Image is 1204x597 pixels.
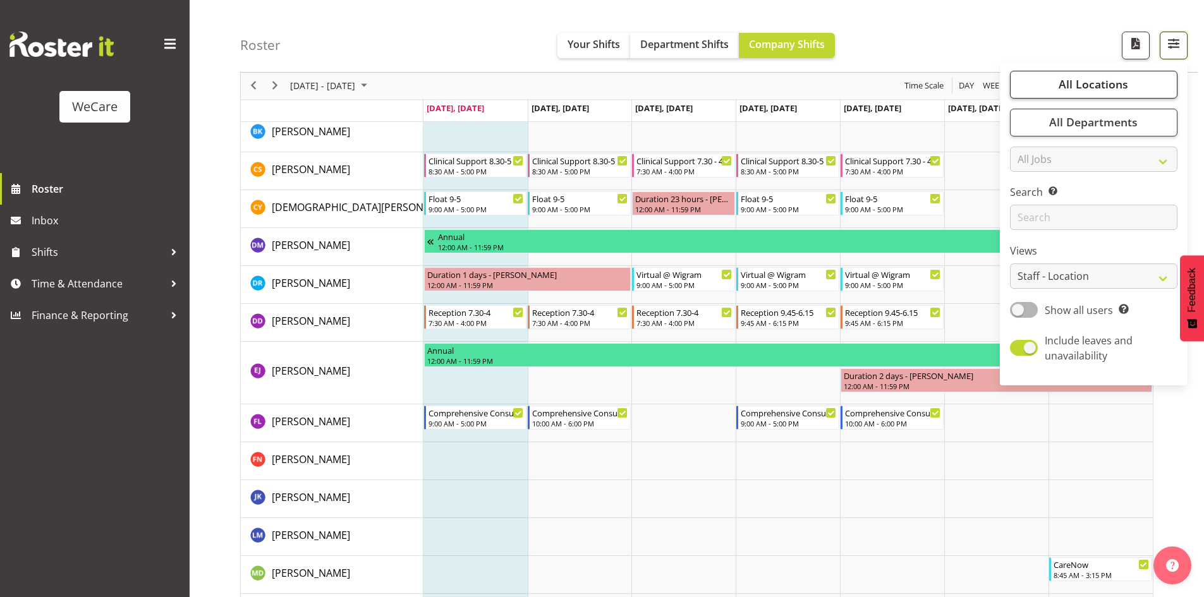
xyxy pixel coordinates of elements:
div: Demi Dumitrean"s event - Reception 7.30-4 Begin From Monday, October 6, 2025 at 7:30:00 AM GMT+13... [424,305,527,329]
td: Deepti Mahajan resource [241,228,423,266]
div: Clinical Support 8.30-5 [429,154,524,167]
div: Clinical Support 7.30 - 4 [636,154,732,167]
a: [PERSON_NAME] [272,490,350,505]
td: Brian Ko resource [241,114,423,152]
div: previous period [243,73,264,99]
button: Next [267,78,284,94]
div: 9:45 AM - 6:15 PM [845,318,940,328]
div: Virtual @ Wigram [845,268,940,280]
span: Shifts [32,243,164,262]
div: Demi Dumitrean"s event - Reception 9.45-6.15 Begin From Friday, October 10, 2025 at 9:45:00 AM GM... [841,305,944,329]
button: Department Shifts [630,33,739,58]
a: [PERSON_NAME] [272,124,350,139]
div: Float 9-5 [429,192,524,205]
div: 12:00 AM - 11:59 PM [844,381,1149,391]
div: 7:30 AM - 4:00 PM [532,318,628,328]
div: 12:00 AM - 11:59 PM [438,242,1127,252]
div: 9:00 AM - 5:00 PM [741,418,836,428]
button: October 2025 [288,78,373,94]
button: Feedback - Show survey [1180,255,1204,341]
span: Department Shifts [640,37,729,51]
a: [PERSON_NAME] [272,238,350,253]
div: 7:30 AM - 4:00 PM [636,166,732,176]
a: [PERSON_NAME] [272,528,350,543]
a: [PERSON_NAME] [272,363,350,378]
div: Reception 9.45-6.15 [741,306,836,318]
span: [PERSON_NAME] [272,238,350,252]
div: 8:30 AM - 5:00 PM [741,166,836,176]
span: Your Shifts [568,37,620,51]
div: Christianna Yu"s event - Duration 23 hours - Christianna Yu Begin From Wednesday, October 8, 2025... [632,191,735,215]
div: 9:00 AM - 5:00 PM [741,204,836,214]
td: Christianna Yu resource [241,190,423,228]
div: Float 9-5 [532,192,628,205]
div: 8:30 AM - 5:00 PM [429,166,524,176]
div: Catherine Stewart"s event - Clinical Support 7.30 - 4 Begin From Wednesday, October 8, 2025 at 7:... [632,154,735,178]
div: 9:45 AM - 6:15 PM [741,318,836,328]
div: Float 9-5 [741,192,836,205]
div: Christianna Yu"s event - Float 9-5 Begin From Thursday, October 9, 2025 at 9:00:00 AM GMT+13:00 E... [736,191,839,215]
span: Feedback [1186,268,1198,312]
button: Previous [245,78,262,94]
div: 9:00 AM - 5:00 PM [429,418,524,428]
td: Ella Jarvis resource [241,342,423,404]
div: 10:00 AM - 6:00 PM [845,418,940,428]
div: 9:00 AM - 5:00 PM [845,280,940,290]
span: Time Scale [903,78,945,94]
div: Duration 23 hours - [PERSON_NAME] [635,192,732,205]
div: 9:00 AM - 5:00 PM [845,204,940,214]
label: Views [1010,244,1177,259]
span: [PERSON_NAME] [272,490,350,504]
div: 9:00 AM - 5:00 PM [429,204,524,214]
div: Deepti Raturi"s event - Virtual @ Wigram Begin From Friday, October 10, 2025 at 9:00:00 AM GMT+13... [841,267,944,291]
div: Annual [427,344,1127,356]
span: Inbox [32,211,183,230]
div: Comprehensive Consult 10-6 [845,406,940,419]
a: [DEMOGRAPHIC_DATA][PERSON_NAME] [272,200,459,215]
span: [DATE], [DATE] [739,102,797,114]
img: Rosterit website logo [9,32,114,57]
span: [DATE], [DATE] [844,102,901,114]
span: Include leaves and unavailability [1045,334,1133,363]
h4: Roster [240,38,281,52]
span: [DEMOGRAPHIC_DATA][PERSON_NAME] [272,200,459,214]
div: 12:00 AM - 11:59 PM [427,356,1127,366]
div: Annual [438,230,1127,243]
span: [DATE] - [DATE] [289,78,356,94]
a: [PERSON_NAME] [272,313,350,329]
div: Reception 7.30-4 [429,306,524,318]
div: 12:00 AM - 11:59 PM [635,204,732,214]
div: 9:00 AM - 5:00 PM [741,280,836,290]
div: 7:30 AM - 4:00 PM [636,318,732,328]
span: [DATE], [DATE] [635,102,693,114]
span: Week [982,78,1006,94]
span: [PERSON_NAME] [272,566,350,580]
button: Download a PDF of the roster according to the set date range. [1122,32,1150,59]
div: 7:30 AM - 4:00 PM [429,318,524,328]
span: Day [958,78,975,94]
span: [DATE], [DATE] [427,102,484,114]
div: WeCare [72,97,118,116]
span: Show all users [1045,303,1113,317]
div: Duration 2 days - [PERSON_NAME] [844,369,1149,382]
span: [DATE], [DATE] [948,102,1006,114]
span: Roster [32,179,183,198]
div: Felize Lacson"s event - Comprehensive Consult 9-5 Begin From Monday, October 6, 2025 at 9:00:00 A... [424,406,527,430]
div: Demi Dumitrean"s event - Reception 7.30-4 Begin From Tuesday, October 7, 2025 at 7:30:00 AM GMT+1... [528,305,631,329]
button: All Locations [1010,71,1177,99]
label: Search [1010,185,1177,200]
div: Float 9-5 [845,192,940,205]
a: [PERSON_NAME] [272,162,350,177]
div: Demi Dumitrean"s event - Reception 7.30-4 Begin From Wednesday, October 8, 2025 at 7:30:00 AM GMT... [632,305,735,329]
span: All Departments [1049,115,1138,130]
td: Felize Lacson resource [241,404,423,442]
button: Time Scale [903,78,946,94]
button: All Departments [1010,109,1177,136]
span: [PERSON_NAME] [272,364,350,378]
span: [PERSON_NAME] [272,124,350,138]
span: Finance & Reporting [32,306,164,325]
span: [PERSON_NAME] [272,314,350,328]
td: Lainie Montgomery resource [241,518,423,556]
div: Catherine Stewart"s event - Clinical Support 8.30-5 Begin From Tuesday, October 7, 2025 at 8:30:0... [528,154,631,178]
a: [PERSON_NAME] [272,414,350,429]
